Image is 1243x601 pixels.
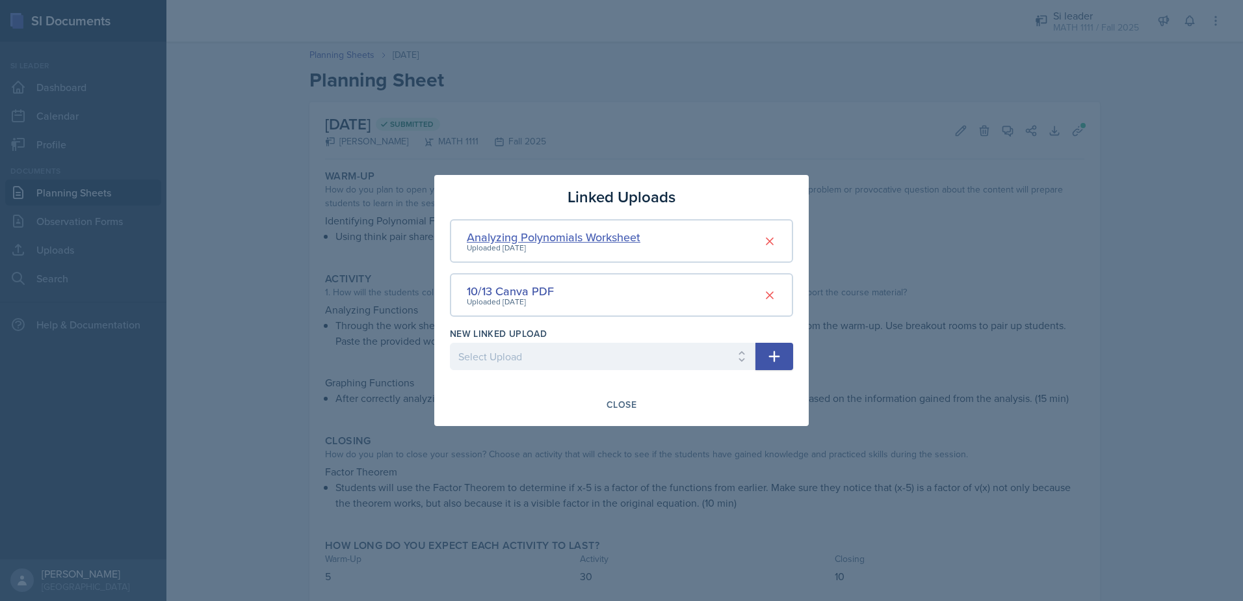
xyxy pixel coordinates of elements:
div: Uploaded [DATE] [467,242,640,254]
div: 10/13 Canva PDF [467,282,554,300]
div: Uploaded [DATE] [467,296,554,308]
label: New Linked Upload [450,327,547,340]
div: Analyzing Polynomials Worksheet [467,228,640,246]
button: Close [598,394,645,416]
h3: Linked Uploads [568,185,675,209]
div: Close [607,399,636,410]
